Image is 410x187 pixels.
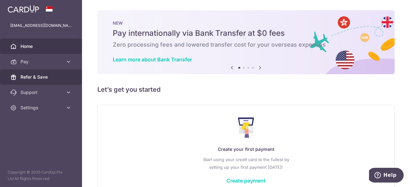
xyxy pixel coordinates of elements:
[113,28,379,38] h5: Pay internationally via Bank Transfer at $0 fees
[20,74,63,80] span: Refer & Save
[14,4,28,10] span: Help
[97,10,395,74] img: Bank transfer banner
[111,145,381,153] p: Create your first payment
[238,117,254,138] img: Make Payment
[113,20,379,26] p: NEW
[113,41,379,49] h6: Zero processing fees and lowered transfer cost for your overseas expenses
[20,58,63,65] span: Pay
[10,22,72,29] p: [EMAIL_ADDRESS][DOMAIN_NAME]
[20,43,63,50] span: Home
[97,84,395,95] h5: Let’s get you started
[20,105,63,111] span: Settings
[20,89,63,96] span: Support
[8,5,39,13] img: CardUp
[226,177,266,184] a: Create payment
[111,156,381,171] p: Start using your credit card to the fullest by setting up your first payment [DATE]!
[113,56,192,63] a: Learn more about Bank Transfer
[369,168,404,184] iframe: Opens a widget where you can find more information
